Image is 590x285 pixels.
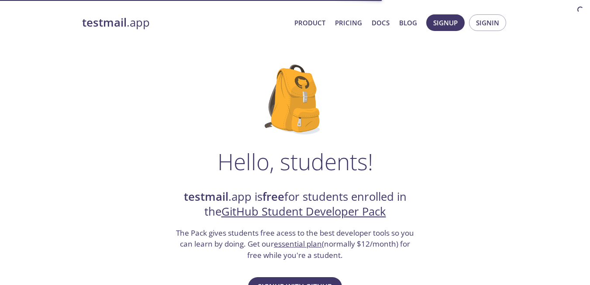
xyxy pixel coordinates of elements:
[372,17,390,28] a: Docs
[399,17,417,28] a: Blog
[476,17,499,28] span: Signin
[175,189,415,220] h2: .app is for students enrolled in the
[217,148,373,175] h1: Hello, students!
[274,239,322,249] a: essential plan
[265,65,325,134] img: github-student-backpack.png
[262,189,284,204] strong: free
[294,17,325,28] a: Product
[175,227,415,261] h3: The Pack gives students free acess to the best developer tools so you can learn by doing. Get our...
[433,17,458,28] span: Signup
[221,204,386,219] a: GitHub Student Developer Pack
[82,15,287,30] a: testmail.app
[469,14,506,31] button: Signin
[426,14,465,31] button: Signup
[184,189,228,204] strong: testmail
[82,15,127,30] strong: testmail
[335,17,362,28] a: Pricing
